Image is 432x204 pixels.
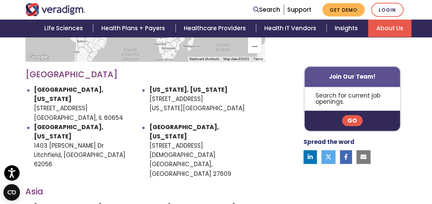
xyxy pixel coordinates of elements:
[371,3,403,17] a: Login
[25,3,86,16] img: Veradigm logo
[34,85,149,123] li: [STREET_ADDRESS] [GEOGRAPHIC_DATA], IL 60654
[27,53,50,61] img: Google
[304,87,400,111] p: Search for current job openings.
[36,20,93,37] a: Life Sciences
[149,85,265,123] li: [STREET_ADDRESS] [US_STATE][GEOGRAPHIC_DATA]
[326,20,368,37] a: Insights
[329,72,376,81] strong: Join Our Team!
[93,20,175,37] a: Health Plans + Payers
[253,5,280,14] a: Search
[248,39,262,53] button: Zoom out
[322,3,365,16] a: Get Demo
[34,123,149,179] li: 1403 [PERSON_NAME] Dr Litchfield, [GEOGRAPHIC_DATA] 62056
[256,20,326,37] a: Health IT Vendors
[34,123,103,140] strong: [GEOGRAPHIC_DATA], [US_STATE]
[368,20,411,37] a: About Us
[253,57,263,61] a: Terms (opens in new tab)
[223,57,249,61] span: Map data ©2025
[149,86,228,94] strong: [US_STATE], [US_STATE]
[176,20,256,37] a: Healthcare Providers
[342,115,363,126] a: Go
[34,86,103,103] strong: [GEOGRAPHIC_DATA], [US_STATE]
[25,70,265,80] h3: [GEOGRAPHIC_DATA]
[149,123,265,179] li: [STREET_ADDRESS][DEMOGRAPHIC_DATA] [GEOGRAPHIC_DATA], [GEOGRAPHIC_DATA] 27609
[287,5,311,14] a: Support
[27,53,50,61] a: Open this area in Google Maps (opens a new window)
[190,57,219,61] button: Keyboard shortcuts
[149,123,219,140] strong: [GEOGRAPHIC_DATA], [US_STATE]
[3,184,20,201] button: Open CMP widget
[303,138,354,146] strong: Spread the word
[25,187,265,197] h3: Asia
